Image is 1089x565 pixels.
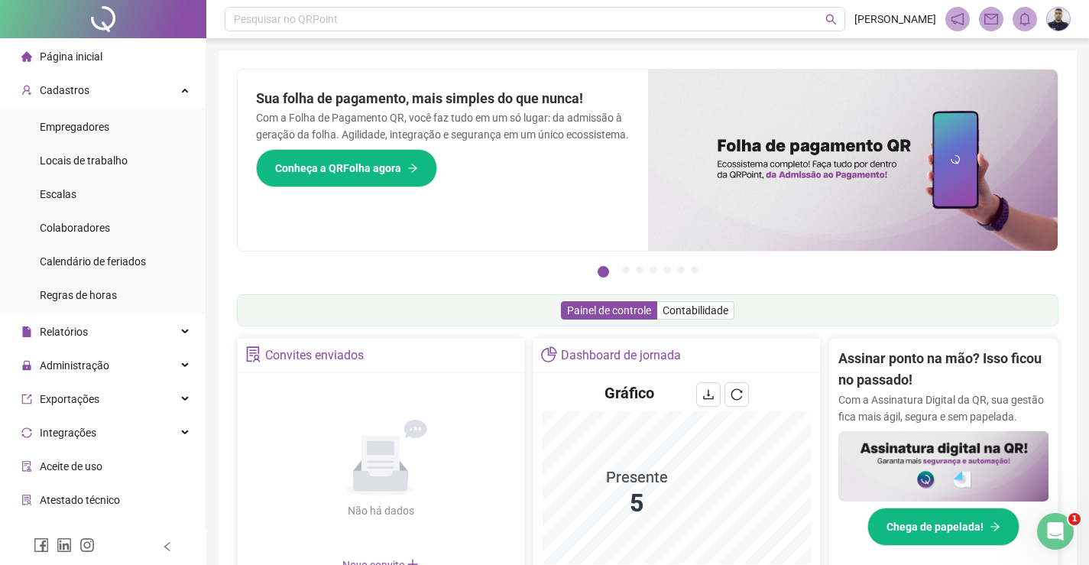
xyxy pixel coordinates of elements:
[310,502,451,519] div: Não há dados
[40,393,99,405] span: Exportações
[1047,8,1070,31] img: 72298
[21,326,32,337] span: file
[40,154,128,167] span: Locais de trabalho
[598,266,609,278] button: 1
[838,348,1049,391] h2: Assinar ponto na mão? Isso ficou no passado!
[40,188,76,200] span: Escalas
[1037,513,1074,550] iframe: Intercom live chat
[40,255,146,268] span: Calendário de feriados
[256,88,630,109] h2: Sua folha de pagamento, mais simples do que nunca!
[838,391,1049,425] p: Com a Assinatura Digital da QR, sua gestão fica mais ágil, segura e sem papelada.
[838,431,1049,502] img: banner%2F02c71560-61a6-44d4-94b9-c8ab97240462.png
[951,12,964,26] span: notification
[650,266,657,274] button: 4
[21,461,32,472] span: audit
[984,12,998,26] span: mail
[40,50,102,63] span: Página inicial
[40,427,96,439] span: Integrações
[40,460,102,472] span: Aceite de uso
[691,266,698,274] button: 7
[256,149,437,187] button: Conheça a QRFolha agora
[648,70,1058,251] img: banner%2F8d14a306-6205-4263-8e5b-06e9a85ad873.png
[825,14,837,25] span: search
[245,346,261,362] span: solution
[867,508,1019,546] button: Chega de papelada!
[604,382,654,404] h4: Gráfico
[1018,12,1032,26] span: bell
[886,518,984,535] span: Chega de papelada!
[40,121,109,133] span: Empregadores
[40,222,110,234] span: Colaboradores
[636,266,643,274] button: 3
[40,84,89,96] span: Cadastros
[275,160,401,177] span: Conheça a QRFolha agora
[21,51,32,62] span: home
[541,346,557,362] span: pie-chart
[663,304,728,317] span: Contabilidade
[677,266,685,274] button: 6
[21,394,32,404] span: export
[21,85,32,96] span: user-add
[256,109,630,143] p: Com a Folha de Pagamento QR, você faz tudo em um só lugar: da admissão à geração da folha. Agilid...
[40,326,88,338] span: Relatórios
[407,163,418,174] span: arrow-right
[561,343,681,369] div: Dashboard de jornada
[1068,513,1081,525] span: 1
[21,360,32,371] span: lock
[162,541,173,552] span: left
[567,304,651,317] span: Painel de controle
[34,537,49,553] span: facebook
[79,537,95,553] span: instagram
[40,494,120,506] span: Atestado técnico
[990,521,1000,532] span: arrow-right
[40,528,108,540] span: Gerar QRCode
[57,537,72,553] span: linkedin
[731,388,743,401] span: reload
[265,343,364,369] div: Convites enviados
[702,388,715,401] span: download
[663,266,671,274] button: 5
[21,427,32,438] span: sync
[40,359,109,372] span: Administração
[622,266,630,274] button: 2
[21,495,32,505] span: solution
[854,11,936,28] span: [PERSON_NAME]
[40,289,117,301] span: Regras de horas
